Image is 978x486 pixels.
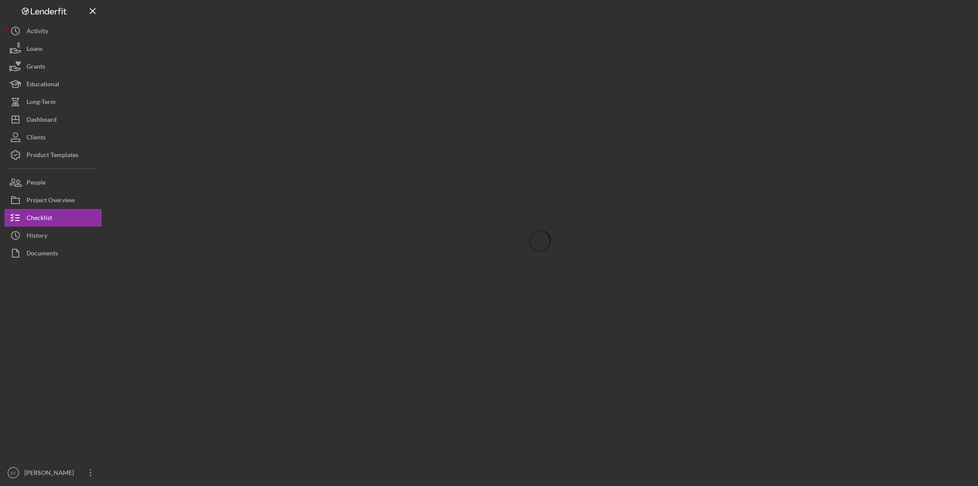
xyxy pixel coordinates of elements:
[27,174,46,193] div: People
[27,128,46,148] div: Clients
[4,244,102,262] button: Documents
[4,464,102,482] button: SC[PERSON_NAME]
[27,75,59,95] div: Educational
[4,128,102,146] button: Clients
[27,111,57,131] div: Dashboard
[4,174,102,191] button: People
[4,58,102,75] button: Grants
[27,22,48,42] div: Activity
[4,75,102,93] button: Educational
[10,471,16,475] text: SC
[4,146,102,164] button: Product Templates
[27,191,75,211] div: Project Overview
[4,93,102,111] button: Long-Term
[27,93,56,113] div: Long-Term
[4,191,102,209] button: Project Overview
[27,40,42,60] div: Loans
[27,227,47,247] div: History
[4,227,102,244] button: History
[22,464,80,484] div: [PERSON_NAME]
[4,40,102,58] button: Loans
[27,244,58,264] div: Documents
[27,146,78,166] div: Product Templates
[4,209,102,227] button: Checklist
[4,111,102,128] button: Dashboard
[27,209,52,229] div: Checklist
[4,22,102,40] button: Activity
[27,58,45,77] div: Grants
